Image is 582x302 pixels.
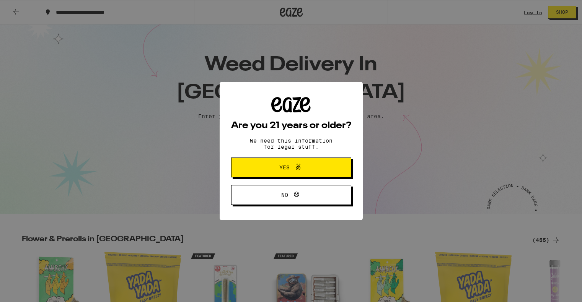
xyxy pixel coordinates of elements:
[279,165,290,170] span: Yes
[281,192,288,198] span: No
[231,157,351,177] button: Yes
[231,185,351,205] button: No
[231,121,351,130] h2: Are you 21 years or older?
[243,138,339,150] p: We need this information for legal stuff.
